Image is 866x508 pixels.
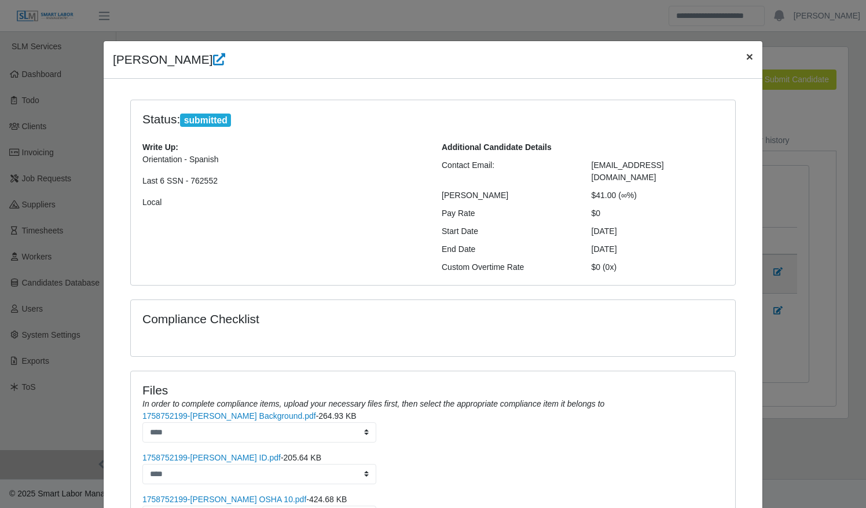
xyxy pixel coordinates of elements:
a: 1758752199-[PERSON_NAME] ID.pdf [142,453,281,462]
div: [PERSON_NAME] [433,189,583,202]
b: Write Up: [142,142,178,152]
h4: Status: [142,112,574,127]
span: [EMAIL_ADDRESS][DOMAIN_NAME] [592,160,664,182]
span: $0 (0x) [592,262,617,272]
p: Orientation - Spanish [142,154,424,166]
div: Contact Email: [433,159,583,184]
span: 205.64 KB [284,453,321,462]
li: - [142,410,724,443]
div: $41.00 (∞%) [583,189,733,202]
div: Custom Overtime Rate [433,261,583,273]
div: Start Date [433,225,583,237]
span: submitted [180,114,231,127]
p: Last 6 SSN - 762552 [142,175,424,187]
a: 1758752199-[PERSON_NAME] Background.pdf [142,411,316,421]
i: In order to complete compliance items, upload your necessary files first, then select the appropr... [142,399,604,408]
h4: Compliance Checklist [142,312,524,326]
b: Additional Candidate Details [442,142,552,152]
div: Pay Rate [433,207,583,220]
li: - [142,452,724,484]
span: [DATE] [592,244,617,254]
div: [DATE] [583,225,733,237]
div: $0 [583,207,733,220]
span: × [746,50,753,63]
span: 264.93 KB [318,411,356,421]
h4: Files [142,383,724,397]
p: Local [142,196,424,209]
h4: [PERSON_NAME] [113,50,225,69]
div: End Date [433,243,583,255]
button: Close [737,41,762,72]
